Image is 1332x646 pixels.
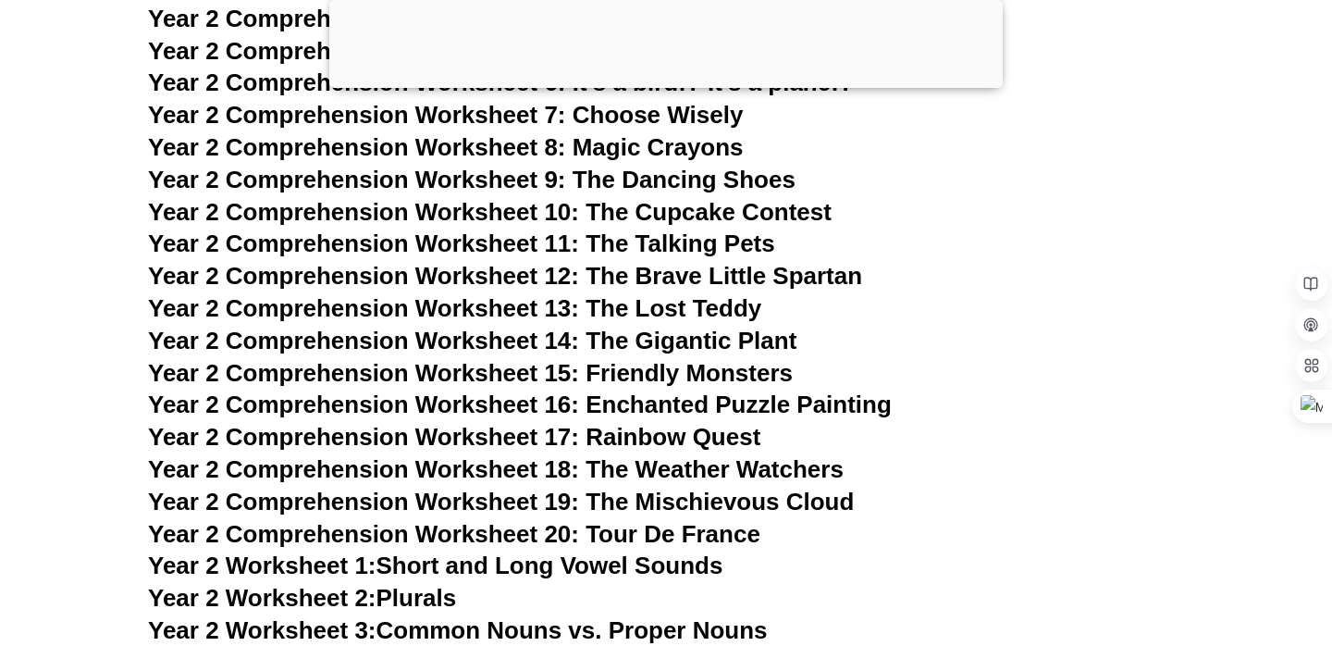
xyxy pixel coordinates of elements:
[148,166,795,193] a: Year 2 Comprehension Worksheet 9: The Dancing Shoes
[148,5,566,32] span: Year 2 Comprehension Worksheet 4:
[148,391,892,418] a: Year 2 Comprehension Worksheet 16: Enchanted Puzzle Painting
[148,423,760,451] a: Year 2 Comprehension Worksheet 17: Rainbow Quest
[148,616,376,644] span: Year 2 Worksheet 3:
[148,520,760,548] a: Year 2 Comprehension Worksheet 20: Tour De France
[148,584,456,612] a: Year 2 Worksheet 2:Plurals
[148,5,823,32] a: Year 2 Comprehension Worksheet 4: Astronaut Adventures
[148,327,796,354] a: Year 2 Comprehension Worksheet 14: The Gigantic Plant
[148,37,771,65] a: Year 2 Comprehension Worksheet 5: The Wishing Tree
[148,37,566,65] span: Year 2 Comprehension Worksheet 5:
[148,198,832,226] a: Year 2 Comprehension Worksheet 10: The Cupcake Contest
[148,101,743,129] a: Year 2 Comprehension Worksheet 7: Choose Wisely
[148,455,844,483] a: Year 2 Comprehension Worksheet 18: The Weather Watchers
[148,552,376,579] span: Year 2 Worksheet 1:
[148,262,862,290] a: Year 2 Comprehension Worksheet 12: The Brave Little Spartan
[148,552,722,579] a: Year 2 Worksheet 1:Short and Long Vowel Sounds
[148,584,376,612] span: Year 2 Worksheet 2:
[148,294,761,322] a: Year 2 Comprehension Worksheet 13: The Lost Teddy
[148,101,566,129] span: Year 2 Comprehension Worksheet 7:
[148,488,854,516] a: Year 2 Comprehension Worksheet 19: The Mischievous Cloud
[148,133,744,161] a: Year 2 Comprehension Worksheet 8: Magic Crayons
[148,230,775,257] a: Year 2 Comprehension Worksheet 11: The Talking Pets
[148,68,854,96] a: Year 2 Comprehension Worksheet 6: It's a bird!? It's a plane!?
[148,616,768,644] a: Year 2 Worksheet 3:Common Nouns vs. Proper Nouns
[1015,437,1332,646] iframe: Chat Widget
[573,101,744,129] span: Choose Wisely
[148,359,793,387] a: Year 2 Comprehension Worksheet 15: Friendly Monsters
